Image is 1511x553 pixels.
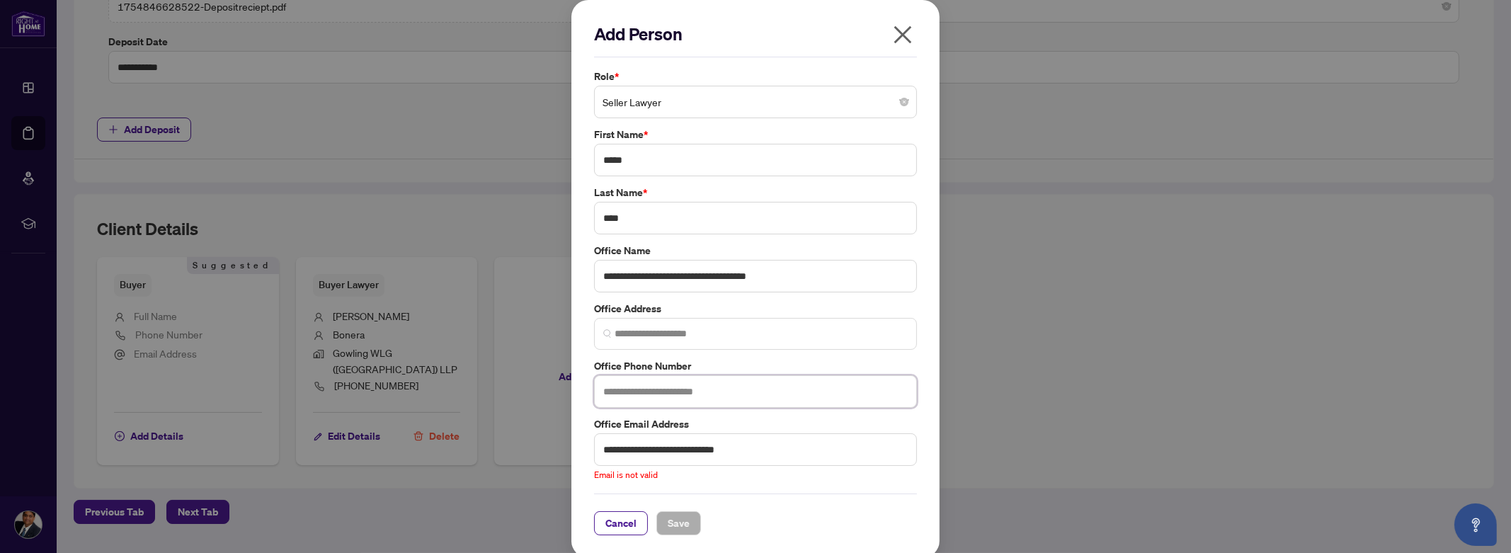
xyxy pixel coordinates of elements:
[594,511,648,535] button: Cancel
[1454,503,1497,546] button: Open asap
[603,329,612,338] img: search_icon
[594,243,917,258] label: Office Name
[594,358,917,374] label: Office Phone Number
[891,23,914,46] span: close
[594,69,917,84] label: Role
[603,89,908,115] span: Seller Lawyer
[656,511,701,535] button: Save
[594,127,917,142] label: First Name
[594,416,917,432] label: Office Email Address
[594,469,658,480] span: Email is not valid
[900,98,908,106] span: close-circle
[605,512,637,535] span: Cancel
[594,23,917,45] h2: Add Person
[594,301,917,317] label: Office Address
[594,185,917,200] label: Last Name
